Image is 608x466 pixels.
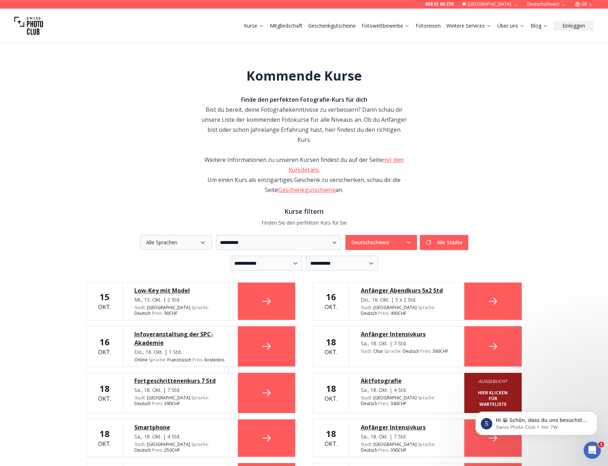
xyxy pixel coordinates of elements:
span: Preis : [420,348,431,354]
span: Stadt : [361,304,372,311]
div: [GEOGRAPHIC_DATA] 390 CHF [361,442,453,453]
a: Anfänger Intensivkurs [361,423,453,432]
a: Geschenkgutscheine [308,22,356,29]
div: Sa., 18. Okt. | 4 Std. [134,433,226,440]
span: Sprache : [191,441,209,447]
span: Preis : [378,447,389,453]
button: Alle Städte [420,235,468,250]
span: Preis : [152,400,163,407]
div: Weitere Informationen zu unseren Kursen findest du auf der Seite . Um einen Kurs als einzigartige... [201,155,407,195]
h1: Kommende Kurse [246,69,362,83]
span: 1 [598,442,604,447]
button: Deutschschweiz [345,235,417,250]
div: Do., 16. Okt. | 1 Std. [134,349,226,356]
a: Ausgebucht Hier klicken für Warteliste [464,373,522,413]
a: Geschenkgutscheine [278,186,335,194]
button: Über uns [494,21,528,31]
b: 18 [100,428,110,439]
span: Sprache : [191,304,209,311]
button: Mitgliedschaft [267,21,305,31]
div: Okt. [98,291,111,311]
span: Sprache : [418,304,435,311]
span: Preis : [378,400,389,407]
div: Okt. [98,383,111,403]
div: Bist du bereit, deine Fotografiekenntnisse zu verbessern? Dann schau dir unsere Liste der kommend... [201,95,407,145]
a: Fotowettbewerbe [362,22,410,29]
span: Deutsch [361,447,377,453]
div: [GEOGRAPHIC_DATA] 340 CHF [361,395,453,407]
div: Smartphone [134,423,226,432]
a: Kurse [244,22,264,29]
strong: Finde den perfekten Fotografie-Kurs für dich [241,96,367,104]
p: Finden Sie den perfekten Kurs für Sie [86,219,522,226]
span: Sprache : [384,348,402,354]
span: Deutsch [134,311,151,316]
div: Okt. [325,291,337,311]
button: Einloggen [554,21,594,31]
span: Preis : [378,310,389,316]
a: Low-Key mit Model [134,286,226,295]
span: Deutsch [361,401,377,407]
div: [GEOGRAPHIC_DATA] 90 CHF [134,305,226,316]
a: Blog [531,22,548,29]
a: Anfänger Abendkurs 5x2 Std [361,286,453,295]
button: Weitere Services [444,21,494,31]
span: Stadt : [134,441,146,447]
a: Infoveranstaltung der SPC-Akademie [134,330,226,347]
iframe: Intercom notifications Nachricht [465,397,608,447]
div: Online kostenlos [134,357,226,363]
div: Okt. [98,336,111,356]
a: Anfänger Intensivkurs [361,330,453,338]
span: Deutsch [361,311,377,316]
button: Blog [528,21,551,31]
div: [GEOGRAPHIC_DATA] 250 CHF [134,442,226,453]
div: [GEOGRAPHIC_DATA] 490 CHF [361,305,453,316]
span: Sprache : [418,441,435,447]
span: Preis : [192,357,204,363]
button: Geschenkgutscheine [305,21,359,31]
div: Okt. [98,428,111,448]
button: Fotowettbewerbe [359,21,413,31]
a: Weitere Services [446,22,492,29]
b: 18 [326,383,336,394]
span: Französisch [167,357,191,363]
div: Sa., 18. Okt. | 7 Std. [361,433,453,440]
span: Deutsch [134,401,151,407]
span: Stadt : [361,441,372,447]
a: Aktfotografie [361,376,453,385]
span: Stadt : [361,348,372,354]
span: Sprache : [191,395,209,401]
i: Ausgebucht [476,379,510,384]
div: Okt. [325,383,337,403]
a: Fotoreisen [416,22,441,29]
div: Sa., 18. Okt. | 7 Std. [361,340,453,347]
span: Deutsch [134,447,151,453]
div: Do., 16. Okt. | 5 x 2 Std. [361,296,453,303]
iframe: Intercom live chat [584,442,601,459]
div: [GEOGRAPHIC_DATA] 390 CHF [134,395,226,407]
span: Sprache : [149,357,166,363]
span: Stadt : [134,395,146,401]
button: Alle Sprachen [140,235,212,250]
a: Mitgliedschaft [270,22,302,29]
div: Okt. [325,336,337,356]
span: Sprache : [418,395,435,401]
button: Kurse [241,21,267,31]
button: Fotoreisen [413,21,444,31]
span: Preis : [152,310,163,316]
div: Chur 390 CHF [361,349,453,354]
div: Sa., 18. Okt. | 7 Std. [134,386,226,394]
span: Stadt : [361,395,372,401]
a: Über uns [497,22,525,29]
div: Sa., 18. Okt. | 4 Std. [361,386,453,394]
b: 16 [326,291,336,303]
h3: Kurse filtern [86,206,522,216]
